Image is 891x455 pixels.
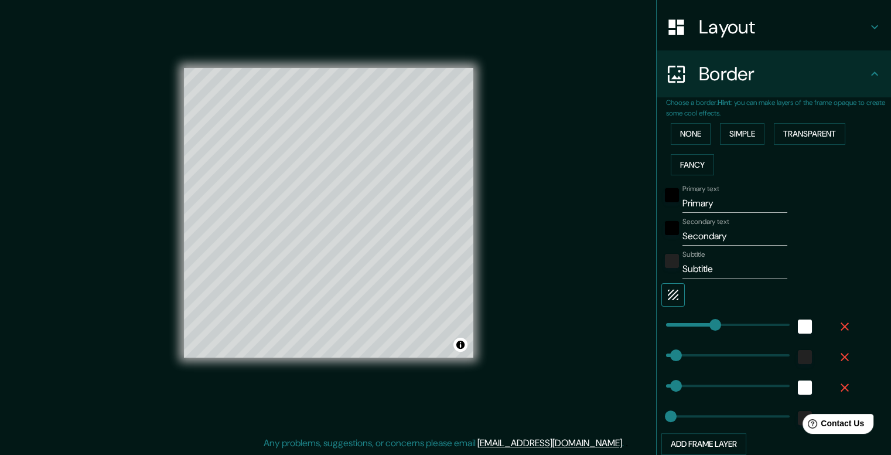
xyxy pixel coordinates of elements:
div: Layout [657,4,891,50]
div: . [624,436,626,450]
button: white [798,381,812,395]
button: black [665,188,679,202]
button: color-222222 [798,350,812,364]
p: Any problems, suggestions, or concerns please email . [264,436,624,450]
button: Fancy [671,154,714,176]
b: Hint [718,98,731,107]
h4: Border [699,62,868,86]
button: color-222222 [665,254,679,268]
button: black [665,221,679,235]
div: . [626,436,628,450]
label: Secondary text [682,217,729,227]
button: Add frame layer [661,433,746,455]
button: Simple [720,123,764,145]
button: Toggle attribution [453,338,467,352]
iframe: Help widget launcher [787,409,878,442]
div: Border [657,50,891,97]
p: Choose a border. : you can make layers of the frame opaque to create some cool effects. [666,97,891,118]
button: Transparent [774,123,845,145]
a: [EMAIL_ADDRESS][DOMAIN_NAME] [477,437,622,449]
label: Primary text [682,184,719,194]
label: Subtitle [682,250,705,260]
button: white [798,320,812,334]
h4: Layout [699,15,868,39]
button: None [671,123,711,145]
